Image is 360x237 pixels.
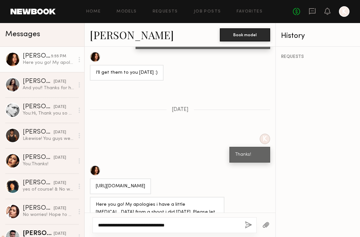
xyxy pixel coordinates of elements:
[194,10,221,14] a: Job Posts
[23,136,74,142] div: Likewise! You guys were amazing :)
[220,32,270,37] a: Book model
[51,53,66,60] div: 5:55 PM
[23,186,74,193] div: yes of course! & No worries thank you nonetheless!
[23,161,74,167] div: You: Thanks!
[235,151,264,159] div: Thanks!
[281,55,355,59] div: REQUESTS
[23,230,54,237] div: [PERSON_NAME]
[220,28,270,41] button: Book model
[54,180,66,186] div: [DATE]
[54,205,66,212] div: [DATE]
[281,32,355,40] div: History
[23,129,54,136] div: [PERSON_NAME]
[96,201,219,224] div: Here you go! My apologies i have a little [MEDICAL_DATA] from a shoot i did [DATE]. Please let me...
[86,10,101,14] a: Home
[237,10,263,14] a: Favorites
[23,53,51,60] div: [PERSON_NAME]
[153,10,178,14] a: Requests
[339,6,349,17] a: K
[172,107,189,113] span: [DATE]
[23,212,74,218] div: No worries! Hope to work together soon!
[54,129,66,136] div: [DATE]
[23,154,54,161] div: [PERSON_NAME]
[23,104,54,110] div: [PERSON_NAME]
[23,78,54,85] div: [PERSON_NAME]
[23,205,54,212] div: [PERSON_NAME]
[90,28,174,42] a: [PERSON_NAME]
[54,231,66,237] div: [DATE]
[23,110,74,117] div: You: Hi, Thank you so much for getting back to [GEOGRAPHIC_DATA]! We’d absolutely love to have yo...
[116,10,137,14] a: Models
[96,183,145,190] div: [URL][DOMAIN_NAME]
[96,69,158,77] div: I’ll get them to you [DATE] :)
[54,104,66,110] div: [DATE]
[23,180,54,186] div: [PERSON_NAME]
[23,85,74,91] div: And you!! Thanks for having me. Please reach out anytime
[23,60,74,66] div: Here you go! My apologies i have a little [MEDICAL_DATA] from a shoot i did [DATE]. Please let me...
[54,79,66,85] div: [DATE]
[54,155,66,161] div: [DATE]
[5,31,40,38] span: Messages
